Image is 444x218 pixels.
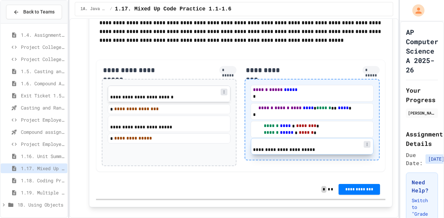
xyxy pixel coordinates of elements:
span: 1.19. Multiple Choice Exercises for Unit 1a (1.1-1.6) [21,189,65,196]
span: 1B. Using Objects [18,201,65,208]
span: Exit Ticket 1.5-1.6 [21,92,65,99]
span: 1.6. Compound Assignment Operators [21,80,65,87]
div: [PERSON_NAME] [408,110,436,116]
h2: Your Progress [406,86,438,104]
span: 1.4. Assignment and Input [21,31,65,38]
span: 1.18. Coding Practice 1a (1.1-1.6) [21,177,65,184]
span: Project EmployeePay [21,116,65,123]
span: 1A. Java Basics [81,6,107,12]
h3: Need Help? [412,178,432,194]
span: Project EmployeePay (File Input) [21,141,65,148]
div: My Account [405,3,426,18]
button: Back to Teams [6,5,62,19]
span: Casting and Ranges of variables - Quiz [21,104,65,111]
span: 1.17. Mixed Up Code Practice 1.1-1.6 [115,5,231,13]
span: Project CollegeSearch (File Input) [21,56,65,63]
span: / [110,6,112,12]
span: Project CollegeSearch [21,43,65,51]
span: Back to Teams [23,8,55,15]
span: Due Date: [406,151,423,167]
span: 1.16. Unit Summary 1a (1.1-1.6) [21,153,65,160]
h1: AP Computer Science A 2025-26 [406,27,438,74]
span: 1.17. Mixed Up Code Practice 1.1-1.6 [21,165,65,172]
span: Compound assignment operators - Quiz [21,128,65,135]
span: 1.5. Casting and Ranges of Values [21,68,65,75]
h2: Assignment Details [406,129,438,148]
